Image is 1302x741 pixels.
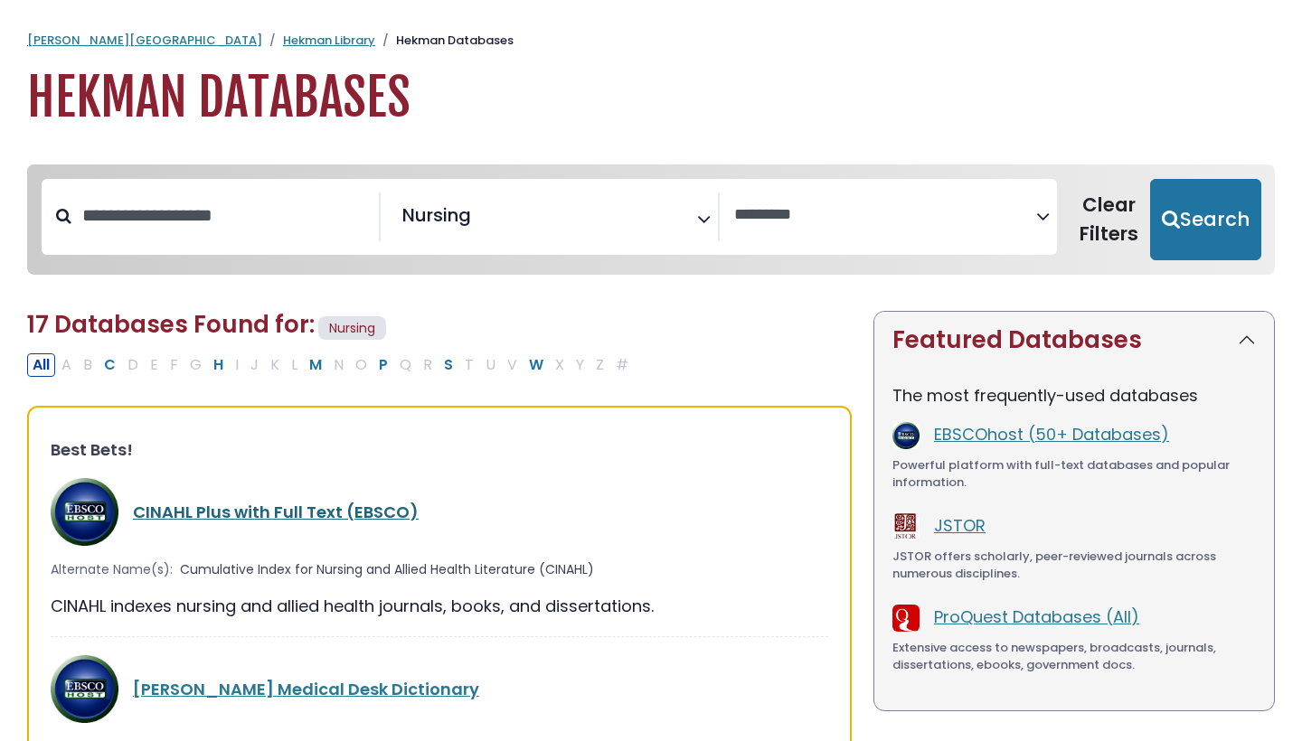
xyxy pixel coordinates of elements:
input: Search database by title or keyword [71,201,379,230]
div: Powerful platform with full-text databases and popular information. [892,456,1256,492]
div: Alpha-list to filter by first letter of database name [27,352,636,375]
li: Hekman Databases [375,32,514,50]
a: [PERSON_NAME] Medical Desk Dictionary [133,678,479,700]
button: Filter Results S [439,353,458,377]
li: Nursing [395,202,471,229]
a: CINAHL Plus with Full Text (EBSCO) [133,501,419,523]
button: All [27,353,55,377]
button: Filter Results C [99,353,121,377]
a: JSTOR [934,514,986,537]
button: Featured Databases [874,312,1274,369]
a: ProQuest Databases (All) [934,605,1139,628]
h3: Best Bets! [51,440,828,460]
button: Submit for Search Results [1150,179,1261,260]
span: 17 Databases Found for: [27,308,315,341]
span: Alternate Name(s): [51,560,173,579]
button: Filter Results H [208,353,229,377]
span: Nursing [318,316,386,341]
p: The most frequently-used databases [892,383,1256,408]
button: Filter Results W [524,353,549,377]
button: Filter Results P [373,353,393,377]
button: Filter Results M [304,353,327,377]
button: Clear Filters [1068,179,1150,260]
a: EBSCOhost (50+ Databases) [934,423,1169,446]
textarea: Search [734,206,1036,225]
h1: Hekman Databases [27,68,1275,128]
span: Cumulative Index for Nursing and Allied Health Literature (CINAHL) [180,560,594,579]
nav: breadcrumb [27,32,1275,50]
span: Nursing [402,202,471,229]
a: [PERSON_NAME][GEOGRAPHIC_DATA] [27,32,262,49]
textarea: Search [475,211,487,230]
nav: Search filters [27,164,1275,275]
a: Hekman Library [283,32,375,49]
div: JSTOR offers scholarly, peer-reviewed journals across numerous disciplines. [892,548,1256,583]
div: Extensive access to newspapers, broadcasts, journals, dissertations, ebooks, government docs. [892,639,1256,674]
div: CINAHL indexes nursing and allied health journals, books, and dissertations. [51,594,828,618]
